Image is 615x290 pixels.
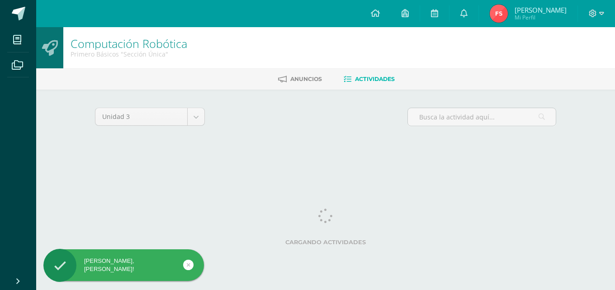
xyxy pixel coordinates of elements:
span: Actividades [355,76,395,82]
span: Anuncios [290,76,322,82]
img: 8ad6623f3bea573c2483c79ec2d6ad94.png [490,5,508,23]
span: Unidad 3 [102,108,180,125]
div: [PERSON_NAME], [PERSON_NAME]! [43,257,204,273]
a: Unidad 3 [95,108,204,125]
a: Actividades [344,72,395,86]
span: Mi Perfil [515,14,567,21]
h1: Computación Robótica [71,37,187,50]
a: Anuncios [278,72,322,86]
label: Cargando actividades [95,239,556,246]
input: Busca la actividad aquí... [408,108,556,126]
a: Computación Robótica [71,36,187,51]
span: [PERSON_NAME] [515,5,567,14]
div: Primero Básicos 'Sección Única' [71,50,187,58]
